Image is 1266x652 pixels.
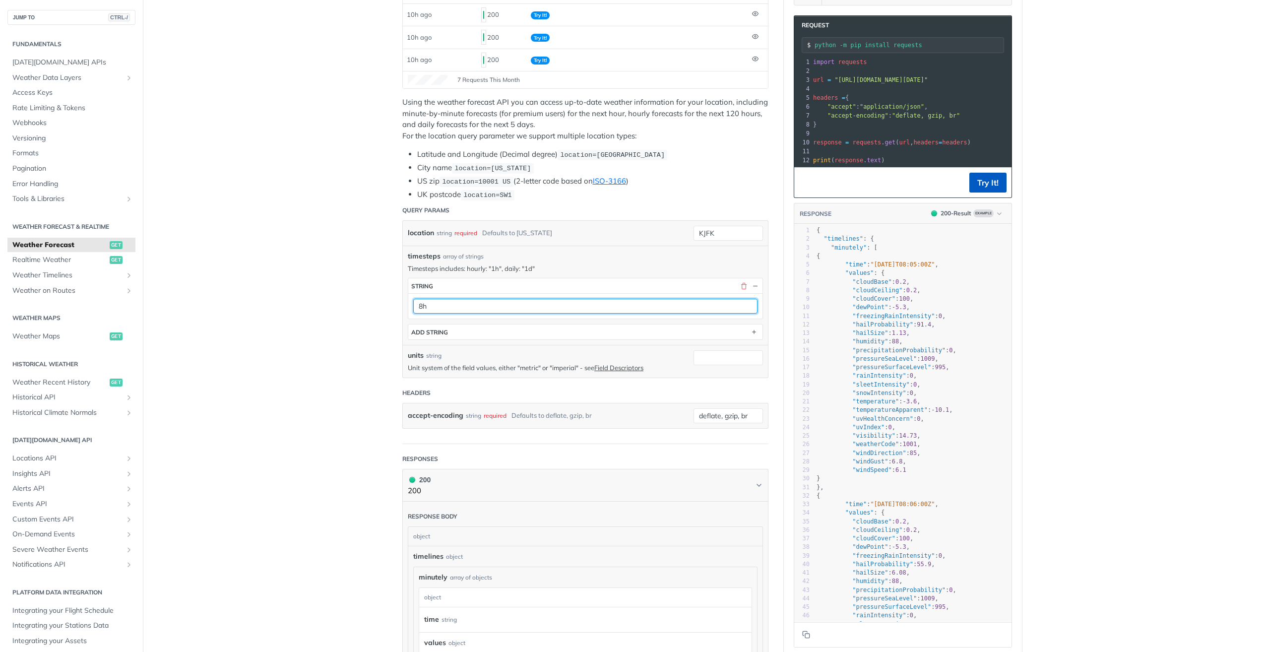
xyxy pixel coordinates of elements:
button: Show subpages for Tools & Libraries [125,195,133,203]
span: 91.4 [917,321,931,328]
span: headers [913,139,939,146]
div: ADD string [411,328,448,336]
div: Defaults to deflate, gzip, br [511,408,592,423]
span: "windSpeed" [852,466,891,473]
li: US zip (2-letter code based on ) [417,176,768,187]
div: 200 [408,474,431,485]
span: "[DATE]T08:05:00Z" [870,261,935,268]
label: time [424,612,439,627]
span: : , [817,321,935,328]
a: Pagination [7,161,135,176]
span: 10h ago [407,10,432,18]
span: location=[US_STATE] [454,165,531,172]
span: Versioning [12,133,133,143]
a: Weather Recent Historyget [7,375,135,390]
span: 0 [949,347,952,354]
div: 21 [794,397,810,406]
span: : , [817,338,903,345]
span: location=SW1 [463,192,511,199]
span: : , [817,295,913,302]
button: Show subpages for Insights API [125,470,133,478]
svg: Chevron [755,481,763,489]
span: "pressureSeaLevel" [852,355,917,362]
label: units [408,350,424,361]
span: "rainIntensity" [852,372,906,379]
span: = [842,94,845,101]
div: 24 [794,423,810,432]
a: Weather Data LayersShow subpages for Weather Data Layers [7,70,135,85]
div: 11 [794,147,811,156]
div: 13 [794,329,810,337]
p: Unit system of the field values, either "metric" or "imperial" - see [408,363,689,372]
h2: Weather Maps [7,314,135,323]
span: : , [817,372,917,379]
div: 9 [794,295,810,303]
a: Notifications APIShow subpages for Notifications API [7,557,135,572]
div: 15 [794,346,810,355]
a: Rate Limiting & Tokens [7,101,135,116]
span: 0 [888,424,892,431]
span: "values" [845,269,874,276]
div: Headers [402,389,431,397]
div: string [466,408,481,423]
div: string [437,226,452,240]
span: 5.3 [895,304,906,311]
span: : , [817,304,910,311]
span: ( . ) [813,157,885,164]
a: Integrating your Flight Schedule [7,603,135,618]
a: Custom Events APIShow subpages for Custom Events API [7,512,135,527]
div: 8 [794,120,811,129]
a: Historical APIShow subpages for Historical API [7,390,135,405]
span: Integrating your Stations Data [12,621,133,631]
span: 0.2 [906,287,917,294]
span: "humidity" [852,338,888,345]
button: 200200-ResultExample [926,208,1007,218]
span: : { [817,235,874,242]
span: "windGust" [852,458,888,465]
span: : , [817,390,917,396]
span: get [110,379,123,387]
input: Request instructions [815,42,1004,49]
button: Copy to clipboard [799,175,813,190]
span: 1.13 [892,329,906,336]
div: 200 [481,6,523,23]
span: "weatherCode" [852,441,899,448]
span: : , [817,329,910,336]
a: Versioning [7,131,135,146]
div: 10 [794,303,810,312]
div: 16 [794,355,810,363]
span: "hailSize" [852,329,888,336]
span: 10.1 [935,406,949,413]
span: "minutely" [831,244,867,251]
span: { [813,94,849,101]
div: 29 [794,466,810,474]
span: : , [817,355,939,362]
div: 5 [794,93,811,102]
div: 25 [794,432,810,440]
div: 4 [794,84,811,93]
a: Insights APIShow subpages for Insights API [7,466,135,481]
span: { [817,253,820,260]
span: Integrating your Flight Schedule [12,606,133,616]
a: Error Handling [7,177,135,192]
a: Weather on RoutesShow subpages for Weather on Routes [7,283,135,298]
span: 7 Requests This Month [457,75,520,84]
a: Weather Mapsget [7,329,135,344]
button: Show subpages for On-Demand Events [125,530,133,538]
button: Show subpages for Notifications API [125,561,133,569]
a: Field Descriptors [594,364,643,372]
span: "temperature" [852,398,899,405]
span: : , [817,313,946,320]
span: "pressureSurfaceLevel" [852,364,931,371]
span: } [817,475,820,482]
div: 3 [794,244,810,252]
div: required [484,408,506,423]
a: On-Demand EventsShow subpages for On-Demand Events [7,527,135,542]
a: [DATE][DOMAIN_NAME] APIs [7,55,135,70]
span: : , [813,103,928,110]
a: Events APIShow subpages for Events API [7,497,135,512]
div: 12 [794,156,811,165]
button: Show subpages for Severe Weather Events [125,546,133,554]
span: get [110,256,123,264]
span: : , [817,406,953,413]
